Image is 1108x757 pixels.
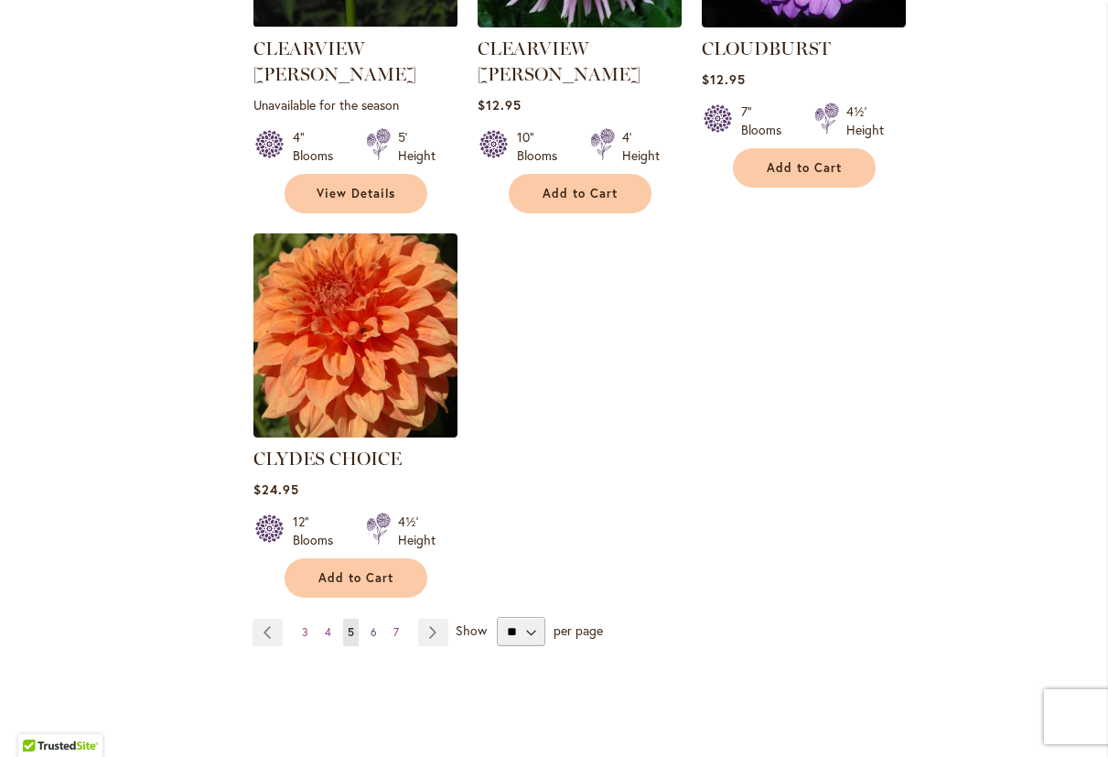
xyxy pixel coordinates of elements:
[293,128,344,165] div: 4" Blooms
[478,38,640,85] a: CLEARVIEW [PERSON_NAME]
[389,619,403,646] a: 7
[302,625,308,639] span: 3
[702,70,746,88] span: $12.95
[325,625,331,639] span: 4
[253,233,457,438] img: Clyde's Choice
[318,570,393,586] span: Add to Cart
[733,148,876,188] button: Add to Cart
[293,513,344,549] div: 12" Blooms
[509,174,651,213] button: Add to Cart
[398,128,436,165] div: 5' Height
[253,481,299,498] span: $24.95
[253,448,402,470] a: CLYDES CHOICE
[517,128,568,165] div: 10" Blooms
[398,513,436,549] div: 4½' Height
[456,622,487,639] span: Show
[702,38,831,59] a: CLOUDBURST
[393,625,399,639] span: 7
[622,128,660,165] div: 4' Height
[554,622,603,639] span: per page
[366,619,382,646] a: 6
[253,38,416,85] a: CLEARVIEW [PERSON_NAME]
[371,625,377,639] span: 6
[253,424,457,441] a: Clyde's Choice
[767,160,842,176] span: Add to Cart
[253,14,457,31] a: CLEARVIEW DANIEL
[348,625,354,639] span: 5
[253,96,457,114] p: Unavailable for the season
[478,14,682,31] a: Clearview Jonas
[543,186,618,201] span: Add to Cart
[317,186,395,201] span: View Details
[297,619,313,646] a: 3
[285,558,427,598] button: Add to Cart
[285,174,427,213] a: View Details
[14,692,65,743] iframe: Launch Accessibility Center
[741,103,792,139] div: 7" Blooms
[846,103,884,139] div: 4½' Height
[320,619,336,646] a: 4
[478,96,522,114] span: $12.95
[702,14,906,31] a: Cloudburst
